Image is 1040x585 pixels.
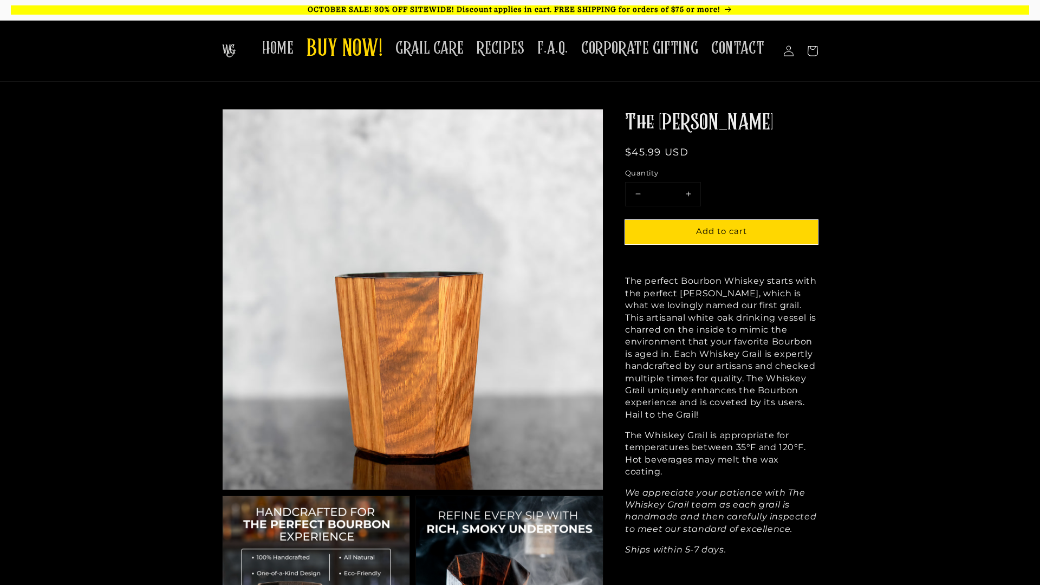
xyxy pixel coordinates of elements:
a: RECIPES [470,31,531,66]
span: $45.99 USD [625,146,688,158]
p: OCTOBER SALE! 30% OFF SITEWIDE! Discount applies in cart. FREE SHIPPING for orders of $75 or more! [11,5,1029,15]
span: F.A.Q. [537,38,568,59]
h1: The [PERSON_NAME] [625,109,818,137]
button: Add to cart [625,220,818,244]
span: The Whiskey Grail is appropriate for temperatures between 35°F and 120°F. Hot beverages may melt ... [625,430,806,477]
em: We appreciate your patience with The Whiskey Grail team as each grail is handmade and then carefu... [625,487,816,534]
img: The Whiskey Grail [222,44,236,57]
a: CORPORATE GIFTING [575,31,705,66]
a: CONTACT [705,31,771,66]
a: F.A.Q. [531,31,575,66]
a: BUY NOW! [300,28,389,71]
p: The perfect Bourbon Whiskey starts with the perfect [PERSON_NAME], which is what we lovingly name... [625,275,818,421]
a: GRAIL CARE [389,31,470,66]
a: HOME [256,31,300,66]
span: BUY NOW! [307,35,382,64]
span: CONTACT [711,38,764,59]
span: RECIPES [477,38,524,59]
label: Quantity [625,168,818,179]
span: CORPORATE GIFTING [581,38,698,59]
em: Ships within 5-7 days. [625,544,726,555]
span: Add to cart [696,226,747,236]
span: HOME [262,38,294,59]
span: GRAIL CARE [395,38,464,59]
